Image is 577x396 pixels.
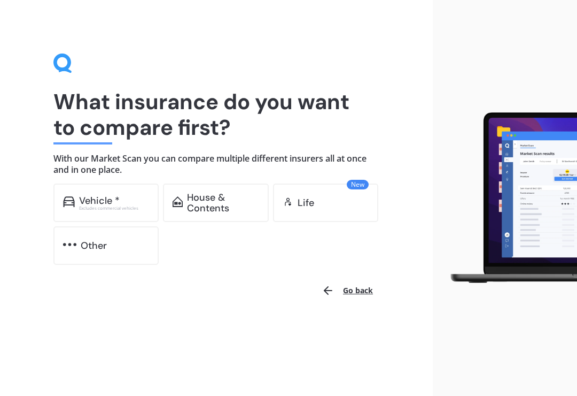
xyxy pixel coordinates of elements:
img: life.f720d6a2d7cdcd3ad642.svg [283,196,293,207]
div: Life [298,197,314,208]
div: Excludes commercial vehicles [79,206,150,210]
span: New [347,180,369,189]
img: home-and-contents.b802091223b8502ef2dd.svg [173,196,183,207]
img: laptop.webp [441,109,577,287]
h4: With our Market Scan you can compare multiple different insurers all at once and in one place. [53,153,379,175]
img: car.f15378c7a67c060ca3f3.svg [63,196,75,207]
div: House & Contents [187,192,259,214]
h1: What insurance do you want to compare first? [53,89,379,140]
div: Vehicle * [79,195,120,206]
div: Other [81,240,107,251]
button: Go back [315,278,379,303]
img: other.81dba5aafe580aa69f38.svg [63,239,76,250]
